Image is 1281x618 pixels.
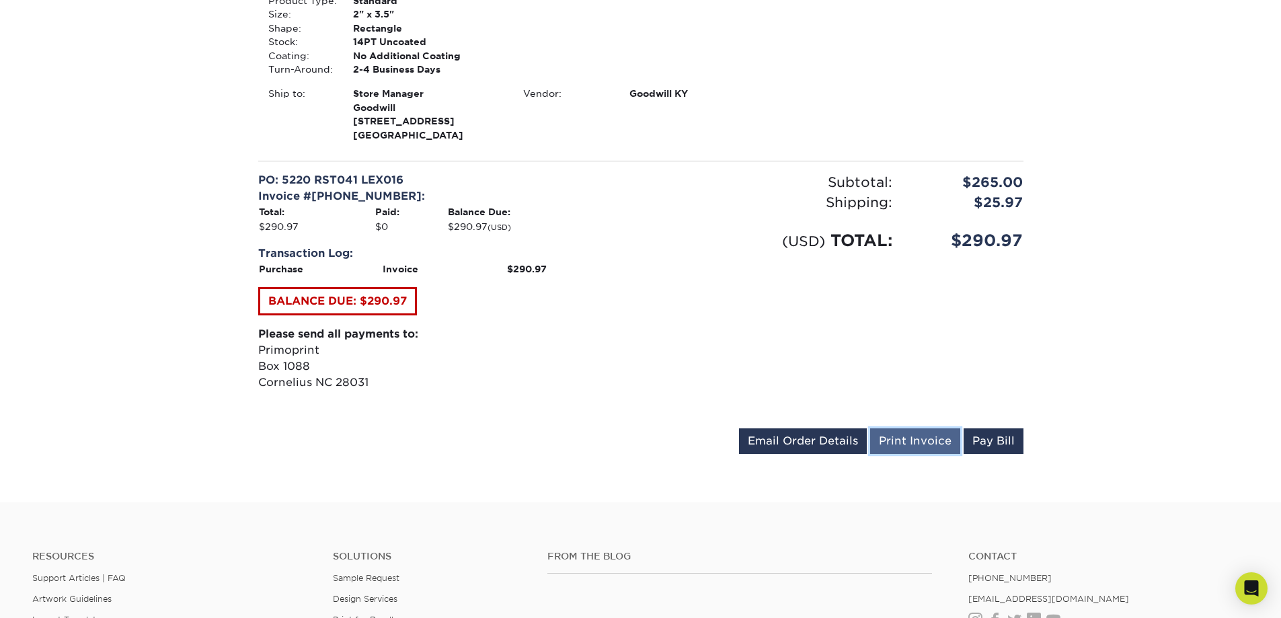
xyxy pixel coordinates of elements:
[258,172,631,188] div: PO: 5220 RST041 LEX016
[902,229,1034,253] div: $290.97
[383,264,418,274] strong: Invoice
[258,22,343,35] div: Shape:
[258,327,418,340] strong: Please send all payments to:
[964,428,1023,454] a: Pay Bill
[258,49,343,63] div: Coating:
[343,49,513,63] div: No Additional Coating
[333,594,397,604] a: Design Services
[447,204,631,219] th: Balance Due:
[32,551,313,562] h4: Resources
[902,192,1034,213] div: $25.97
[333,573,399,583] a: Sample Request
[641,192,902,213] div: Shipping:
[447,219,631,234] td: $290.97
[353,87,503,140] strong: [GEOGRAPHIC_DATA]
[739,428,867,454] a: Email Order Details
[968,573,1052,583] a: [PHONE_NUMBER]
[1235,572,1268,605] div: Open Intercom Messenger
[375,219,447,234] td: $0
[258,87,343,142] div: Ship to:
[258,188,631,204] div: Invoice #[PHONE_NUMBER]:
[258,287,417,315] a: BALANCE DUE: $290.97
[513,87,619,100] div: Vendor:
[870,428,960,454] a: Print Invoice
[258,326,631,391] p: Primoprint Box 1088 Cornelius NC 28031
[353,101,503,114] span: Goodwill
[547,551,932,562] h4: From the Blog
[507,264,547,274] strong: $290.97
[258,204,375,219] th: Total:
[488,223,511,232] small: (USD)
[258,35,343,48] div: Stock:
[343,22,513,35] div: Rectangle
[641,172,902,192] div: Subtotal:
[333,551,527,562] h4: Solutions
[258,63,343,76] div: Turn-Around:
[968,551,1249,562] a: Contact
[343,63,513,76] div: 2-4 Business Days
[343,7,513,21] div: 2" x 3.5"
[902,172,1034,192] div: $265.00
[343,35,513,48] div: 14PT Uncoated
[258,219,375,234] td: $290.97
[259,264,303,274] strong: Purchase
[968,594,1129,604] a: [EMAIL_ADDRESS][DOMAIN_NAME]
[353,114,503,128] span: [STREET_ADDRESS]
[375,204,447,219] th: Paid:
[619,87,768,100] div: Goodwill KY
[258,245,631,262] div: Transaction Log:
[830,231,892,250] span: TOTAL:
[258,7,343,21] div: Size:
[353,87,503,100] span: Store Manager
[782,233,825,249] small: (USD)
